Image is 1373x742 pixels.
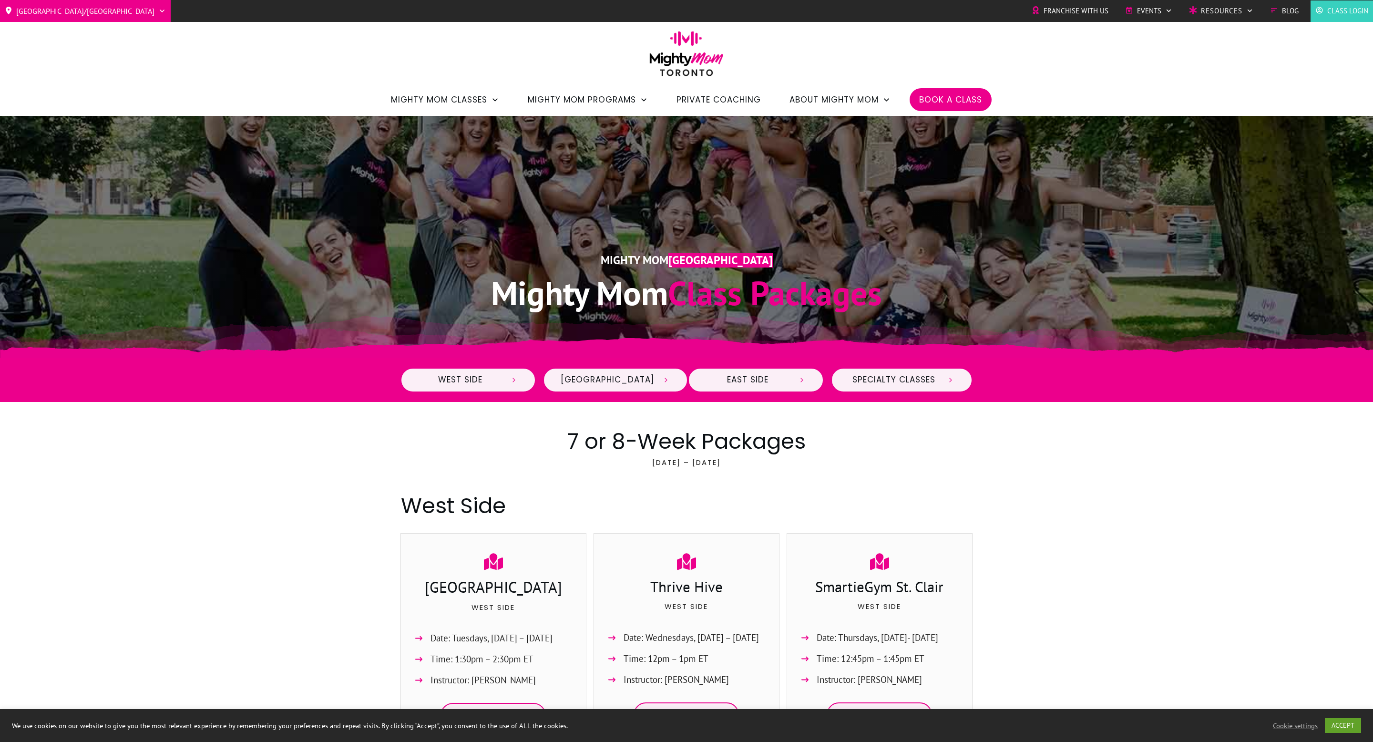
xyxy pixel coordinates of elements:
[401,491,972,521] h2: West Side
[1273,721,1318,730] a: Cookie settings
[797,600,963,624] p: West Side
[601,253,668,268] span: Mighty Mom
[827,702,932,727] a: Join us here
[410,271,963,315] h1: Class Packages
[817,630,938,646] span: Date: Thursdays, [DATE]- [DATE]
[624,672,729,688] span: Instructor: [PERSON_NAME]
[1125,4,1172,18] a: Events
[1189,4,1253,18] a: Resources
[430,651,533,667] span: Time: 1:30pm – 2:30pm ET
[401,456,972,480] p: [DATE] – [DATE]
[418,375,502,385] span: West Side
[831,368,973,392] a: Specialty Classes
[624,651,708,667] span: Time: 12pm – 1pm ET
[400,368,536,392] a: West Side
[634,702,739,727] a: Join us here
[1044,4,1108,18] span: Franchise with Us
[528,92,648,108] a: Mighty Mom Programs
[919,92,982,108] a: Book a Class
[430,672,536,688] span: Instructor: [PERSON_NAME]
[817,672,922,688] span: Instructor: [PERSON_NAME]
[543,368,688,392] a: [GEOGRAPHIC_DATA]
[410,577,576,600] h3: [GEOGRAPHIC_DATA]
[5,3,166,19] a: [GEOGRAPHIC_DATA]/[GEOGRAPHIC_DATA]
[491,271,668,314] span: Mighty Mom
[624,630,759,646] span: Date: Wednesdays, [DATE] – [DATE]
[1270,4,1299,18] a: Blog
[430,630,553,646] span: Date: Tuesdays, [DATE] – [DATE]
[441,703,546,728] a: Join us here
[561,375,655,385] span: [GEOGRAPHIC_DATA]
[789,92,879,108] span: About Mighty Mom
[668,253,773,268] span: [GEOGRAPHIC_DATA]
[12,721,956,730] div: We use cookies on our website to give you the most relevant experience by remembering your prefer...
[391,92,499,108] a: Mighty Mom Classes
[604,600,769,624] p: West Side
[528,92,636,108] span: Mighty Mom Programs
[1282,4,1299,18] span: Blog
[1325,718,1361,733] a: ACCEPT
[16,3,154,19] span: [GEOGRAPHIC_DATA]/[GEOGRAPHIC_DATA]
[391,92,487,108] span: Mighty Mom Classes
[706,375,790,385] span: East Side
[410,601,576,625] p: West Side
[688,368,824,392] a: East Side
[849,375,939,385] span: Specialty Classes
[676,92,761,108] a: Private Coaching
[817,651,924,667] span: Time: 12:45pm – 1:45pm ET
[1032,4,1108,18] a: Franchise with Us
[1137,4,1161,18] span: Events
[645,31,728,83] img: mightymom-logo-toronto
[797,577,963,599] h3: SmartieGym St. Clair
[401,426,972,456] h2: 7 or 8-Week Packages
[789,92,891,108] a: About Mighty Mom
[1315,4,1368,18] a: Class Login
[1327,4,1368,18] span: Class Login
[1201,4,1242,18] span: Resources
[604,577,769,599] h3: Thrive Hive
